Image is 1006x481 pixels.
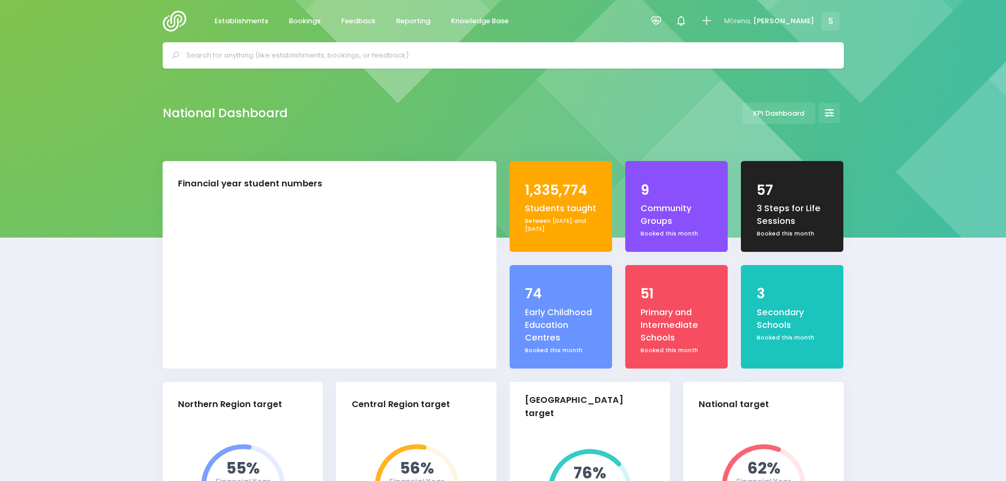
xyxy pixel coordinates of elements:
[641,284,712,304] div: 51
[525,306,597,345] div: Early Childhood Education Centres
[821,12,840,31] span: S
[525,217,597,233] div: Between [DATE] and [DATE]
[641,306,712,345] div: Primary and Intermediate Schools
[396,16,430,26] span: Reporting
[525,346,597,355] div: Booked this month
[214,16,268,26] span: Establishments
[699,398,769,411] div: National target
[352,398,450,411] div: Central Region target
[341,16,375,26] span: Feedback
[757,230,829,238] div: Booked this month
[641,346,712,355] div: Booked this month
[525,284,597,304] div: 74
[206,11,277,32] a: Establishments
[724,16,751,26] span: Mōrena,
[525,202,597,215] div: Students taught
[178,398,282,411] div: Northern Region target
[525,394,646,420] div: [GEOGRAPHIC_DATA] target
[757,180,829,201] div: 57
[443,11,518,32] a: Knowledge Base
[742,102,815,124] a: KPI Dashboard
[753,16,814,26] span: [PERSON_NAME]
[757,334,829,342] div: Booked this month
[333,11,384,32] a: Feedback
[641,180,712,201] div: 9
[388,11,439,32] a: Reporting
[178,177,322,191] div: Financial year student numbers
[757,306,829,332] div: Secondary Schools
[451,16,509,26] span: Knowledge Base
[641,202,712,228] div: Community Groups
[289,16,321,26] span: Bookings
[525,180,597,201] div: 1,335,774
[757,284,829,304] div: 3
[163,11,193,32] img: Logo
[280,11,330,32] a: Bookings
[641,230,712,238] div: Booked this month
[186,48,829,63] input: Search for anything (like establishments, bookings, or feedback)
[757,202,829,228] div: 3 Steps for Life Sessions
[163,106,288,120] h2: National Dashboard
